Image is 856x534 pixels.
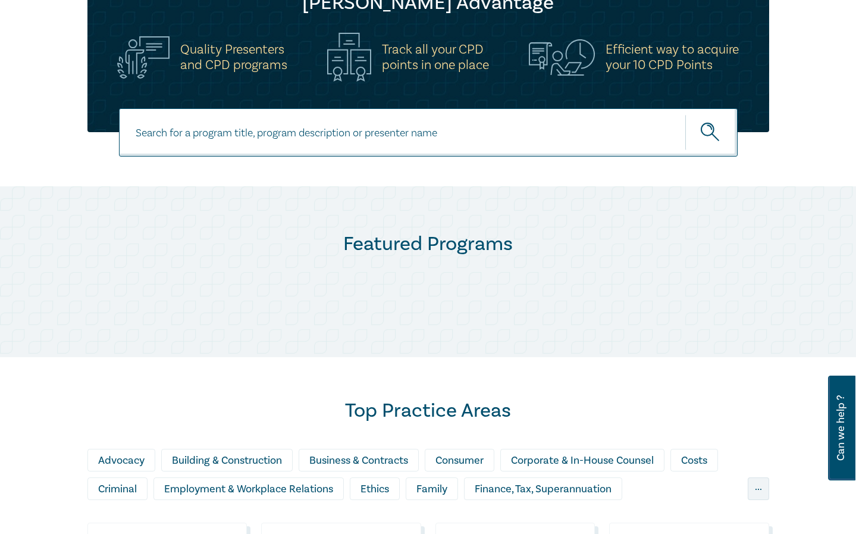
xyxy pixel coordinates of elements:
[360,506,507,529] div: Insolvency & Restructuring
[350,477,400,500] div: Ethics
[117,36,170,79] img: Quality Presenters<br>and CPD programs
[529,39,595,75] img: Efficient way to acquire<br>your 10 CPD Points
[835,383,846,473] span: Can we help ?
[87,232,769,256] h2: Featured Programs
[299,449,419,471] div: Business & Contracts
[382,42,489,73] h5: Track all your CPD points in one place
[240,506,355,529] div: Health & Aged Care
[500,449,664,471] div: Corporate & In-House Counsel
[606,42,739,73] h5: Efficient way to acquire your 10 CPD Points
[464,477,622,500] div: Finance, Tax, Superannuation
[87,506,234,529] div: Government, Privacy & FOI
[161,449,293,471] div: Building & Construction
[406,477,458,500] div: Family
[87,477,148,500] div: Criminal
[425,449,494,471] div: Consumer
[87,449,155,471] div: Advocacy
[119,108,738,157] input: Search for a program title, program description or presenter name
[513,506,632,529] div: Intellectual Property
[180,42,287,73] h5: Quality Presenters and CPD programs
[670,449,718,471] div: Costs
[327,33,371,82] img: Track all your CPD<br>points in one place
[748,477,769,500] div: ...
[153,477,344,500] div: Employment & Workplace Relations
[87,399,769,423] h2: Top Practice Areas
